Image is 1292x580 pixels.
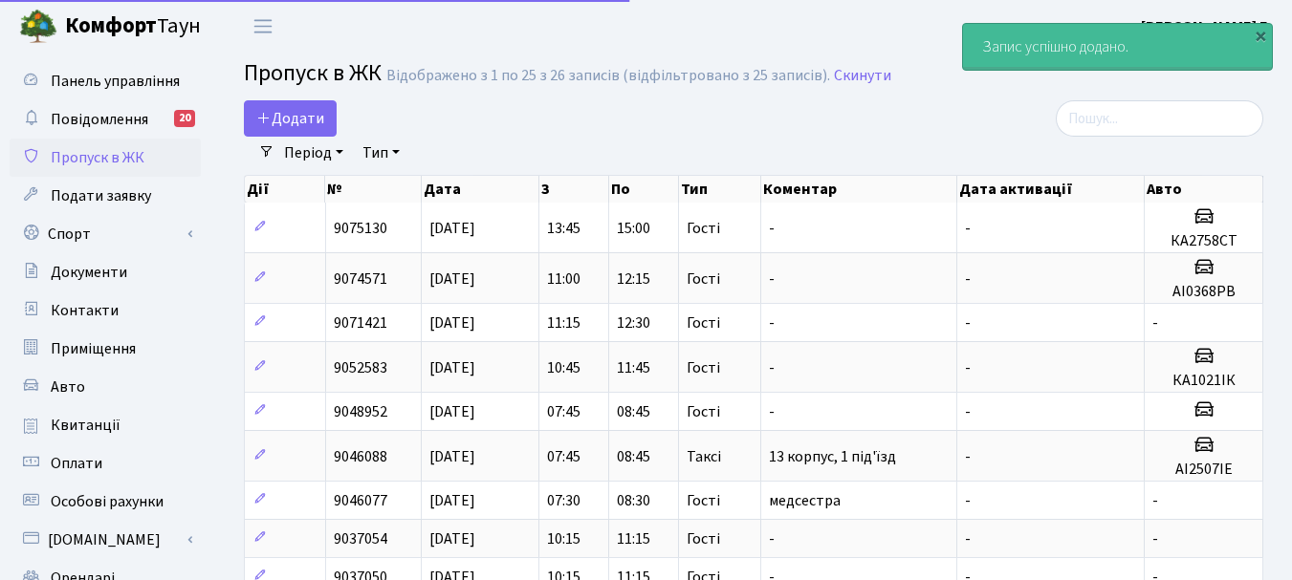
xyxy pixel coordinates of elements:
[687,360,720,376] span: Гості
[10,62,201,100] a: Панель управління
[769,490,841,511] span: медсестра
[687,221,720,236] span: Гості
[1145,176,1263,203] th: Авто
[1141,15,1269,38] a: [PERSON_NAME] Г.
[10,253,201,291] a: Документи
[256,108,324,129] span: Додати
[10,177,201,215] a: Подати заявку
[65,11,157,41] b: Комфорт
[687,531,720,547] span: Гості
[965,269,971,290] span: -
[965,357,971,378] span: -
[355,137,407,169] a: Тип
[429,446,475,467] span: [DATE]
[769,269,775,290] span: -
[10,139,201,177] a: Пропуск в ЖК
[10,406,201,444] a: Квитанції
[51,338,136,359] span: Приміщення
[965,446,971,467] span: -
[547,218,580,239] span: 13:45
[1152,461,1255,479] h5: АІ2507ІЕ
[617,401,650,422] span: 08:45
[965,312,971,333] span: -
[1152,232,1255,250] h5: КА2758СТ
[769,357,775,378] span: -
[334,218,387,239] span: 9075130
[769,446,896,467] span: 13 корпус, 1 під'їзд
[617,528,650,549] span: 11:15
[51,185,151,206] span: Подати заявку
[547,528,580,549] span: 10:15
[334,490,387,511] span: 9046077
[617,218,650,239] span: 15:00
[334,357,387,378] span: 9052583
[687,493,720,508] span: Гості
[769,401,775,422] span: -
[422,176,539,203] th: Дата
[679,176,761,203] th: Тип
[547,446,580,467] span: 07:45
[687,449,721,464] span: Таксі
[10,291,201,330] a: Контакти
[429,312,475,333] span: [DATE]
[51,415,120,436] span: Квитанції
[769,312,775,333] span: -
[10,100,201,139] a: Повідомлення20
[609,176,679,203] th: По
[174,110,195,127] div: 20
[769,528,775,549] span: -
[51,147,144,168] span: Пропуск в ЖК
[539,176,609,203] th: З
[334,446,387,467] span: 9046088
[334,401,387,422] span: 9048952
[429,357,475,378] span: [DATE]
[51,109,148,130] span: Повідомлення
[239,11,287,42] button: Переключити навігацію
[276,137,351,169] a: Період
[761,176,957,203] th: Коментар
[51,300,119,321] span: Контакти
[51,491,164,512] span: Особові рахунки
[334,269,387,290] span: 9074571
[547,312,580,333] span: 11:15
[429,401,475,422] span: [DATE]
[965,401,971,422] span: -
[965,528,971,549] span: -
[429,218,475,239] span: [DATE]
[10,330,201,368] a: Приміщення
[1251,26,1270,45] div: ×
[547,357,580,378] span: 10:45
[429,269,475,290] span: [DATE]
[245,176,325,203] th: Дії
[429,528,475,549] span: [DATE]
[1152,490,1158,511] span: -
[334,528,387,549] span: 9037054
[617,312,650,333] span: 12:30
[617,490,650,511] span: 08:30
[547,490,580,511] span: 07:30
[687,404,720,419] span: Гості
[51,376,85,397] span: Авто
[1152,372,1255,390] h5: КА1021ІК
[617,446,650,467] span: 08:45
[19,8,57,46] img: logo.png
[1152,528,1158,549] span: -
[1152,283,1255,301] h5: AI0368PB
[65,11,201,43] span: Таун
[244,56,382,90] span: Пропуск в ЖК
[10,444,201,483] a: Оплати
[386,67,830,85] div: Відображено з 1 по 25 з 26 записів (відфільтровано з 25 записів).
[10,368,201,406] a: Авто
[769,218,775,239] span: -
[547,401,580,422] span: 07:45
[1152,312,1158,333] span: -
[963,24,1272,70] div: Запис успішно додано.
[1056,100,1263,137] input: Пошук...
[834,67,891,85] a: Скинути
[51,71,180,92] span: Панель управління
[617,269,650,290] span: 12:15
[244,100,337,137] a: Додати
[965,218,971,239] span: -
[687,271,720,287] span: Гості
[51,262,127,283] span: Документи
